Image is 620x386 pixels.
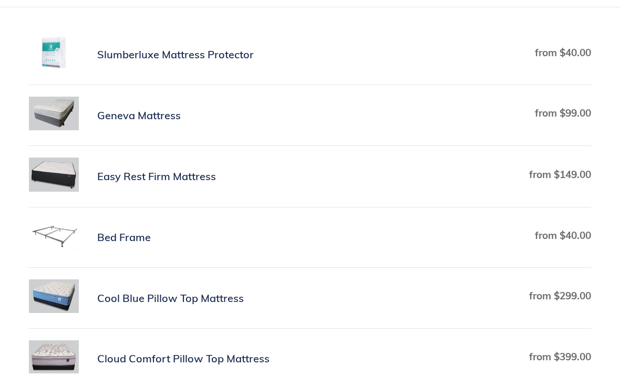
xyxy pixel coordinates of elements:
a: Slumberluxe Mattress Protector [29,36,591,74]
a: Bed Frame [29,219,591,256]
a: Cool Blue Pillow Top Mattress [29,279,591,317]
a: Easy Rest Firm Mattress [29,158,591,195]
a: Cloud Comfort Pillow Top Mattress [29,340,591,378]
a: Geneva Mattress [29,97,591,134]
